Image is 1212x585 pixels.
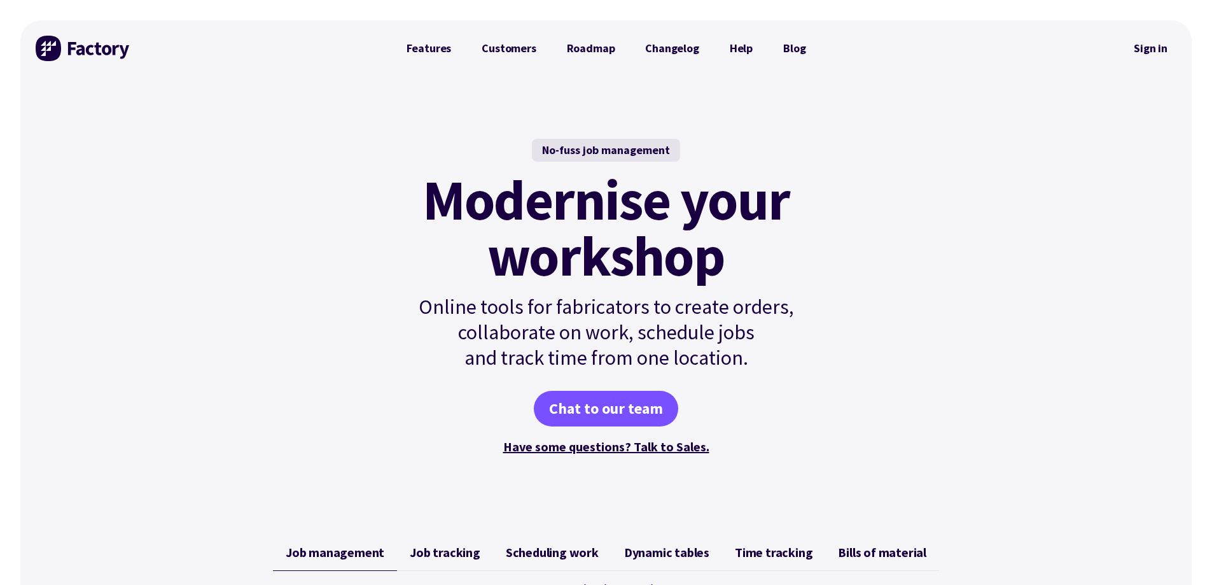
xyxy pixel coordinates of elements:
span: Job management [286,545,384,560]
span: Dynamic tables [624,545,709,560]
a: Chat to our team [534,391,678,426]
a: Blog [768,36,821,61]
a: Help [714,36,768,61]
span: Bills of material [838,545,926,560]
span: Time tracking [735,545,812,560]
a: Sign in [1125,34,1176,63]
mark: Modernise your workshop [422,172,790,284]
span: Scheduling work [506,545,599,560]
nav: Secondary Navigation [1125,34,1176,63]
a: Have some questions? Talk to Sales. [503,439,709,455]
span: Job tracking [410,545,480,560]
a: Features [391,36,467,61]
nav: Primary Navigation [391,36,821,61]
a: Changelog [630,36,714,61]
div: No-fuss job management [532,139,680,162]
p: Online tools for fabricators to create orders, collaborate on work, schedule jobs and track time ... [391,294,821,370]
img: Factory [36,36,131,61]
a: Customers [466,36,551,61]
a: Roadmap [552,36,630,61]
